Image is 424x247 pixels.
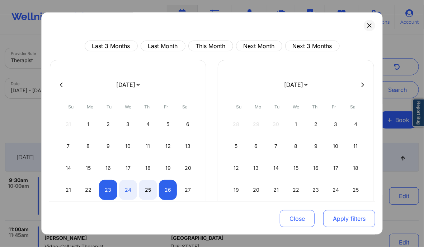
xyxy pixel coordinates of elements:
[119,114,137,134] div: Wed Sep 03 2025
[274,104,279,109] abbr: Tuesday
[119,158,137,178] div: Wed Sep 17 2025
[159,180,177,200] div: Fri Sep 26 2025
[347,136,365,156] div: Sat Oct 11 2025
[179,136,197,156] div: Sat Sep 13 2025
[227,136,245,156] div: Sun Oct 05 2025
[347,114,365,134] div: Sat Oct 04 2025
[307,136,325,156] div: Thu Oct 09 2025
[79,180,98,200] div: Mon Sep 22 2025
[59,158,77,178] div: Sun Sep 14 2025
[179,180,197,200] div: Sat Sep 27 2025
[139,136,157,156] div: Thu Sep 11 2025
[350,104,356,109] abbr: Saturday
[312,104,318,109] abbr: Thursday
[287,158,305,178] div: Wed Oct 15 2025
[139,114,157,134] div: Thu Sep 04 2025
[285,41,340,51] button: Next 3 Months
[79,114,98,134] div: Mon Sep 01 2025
[69,104,74,109] abbr: Sunday
[327,180,345,200] div: Fri Oct 24 2025
[99,114,117,134] div: Tue Sep 02 2025
[188,41,233,51] button: This Month
[79,136,98,156] div: Mon Sep 08 2025
[139,158,157,178] div: Thu Sep 18 2025
[59,180,77,200] div: Sun Sep 21 2025
[327,114,345,134] div: Fri Oct 03 2025
[347,158,365,178] div: Sat Oct 18 2025
[332,104,336,109] abbr: Friday
[79,158,98,178] div: Mon Sep 15 2025
[327,158,345,178] div: Fri Oct 17 2025
[247,158,265,178] div: Mon Oct 13 2025
[280,210,315,227] button: Close
[59,136,77,156] div: Sun Sep 07 2025
[125,104,131,109] abbr: Wednesday
[255,104,261,109] abbr: Monday
[323,210,375,227] button: Apply filters
[179,114,197,134] div: Sat Sep 06 2025
[227,180,245,200] div: Sun Oct 19 2025
[287,114,305,134] div: Wed Oct 01 2025
[139,180,157,200] div: Thu Sep 25 2025
[159,136,177,156] div: Fri Sep 12 2025
[99,158,117,178] div: Tue Sep 16 2025
[159,158,177,178] div: Fri Sep 19 2025
[307,114,325,134] div: Thu Oct 02 2025
[267,136,285,156] div: Tue Oct 07 2025
[145,104,150,109] abbr: Thursday
[159,114,177,134] div: Fri Sep 05 2025
[179,158,197,178] div: Sat Sep 20 2025
[99,180,117,200] div: Tue Sep 23 2025
[267,180,285,200] div: Tue Oct 21 2025
[287,180,305,200] div: Wed Oct 22 2025
[307,180,325,200] div: Thu Oct 23 2025
[307,158,325,178] div: Thu Oct 16 2025
[107,104,112,109] abbr: Tuesday
[99,136,117,156] div: Tue Sep 09 2025
[247,136,265,156] div: Mon Oct 06 2025
[183,104,188,109] abbr: Saturday
[236,41,282,51] button: Next Month
[247,180,265,200] div: Mon Oct 20 2025
[85,41,138,51] button: Last 3 Months
[347,180,365,200] div: Sat Oct 25 2025
[267,158,285,178] div: Tue Oct 14 2025
[119,136,137,156] div: Wed Sep 10 2025
[327,136,345,156] div: Fri Oct 10 2025
[164,104,168,109] abbr: Friday
[141,41,185,51] button: Last Month
[287,136,305,156] div: Wed Oct 08 2025
[293,104,299,109] abbr: Wednesday
[87,104,93,109] abbr: Monday
[119,180,137,200] div: Wed Sep 24 2025
[227,158,245,178] div: Sun Oct 12 2025
[236,104,242,109] abbr: Sunday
